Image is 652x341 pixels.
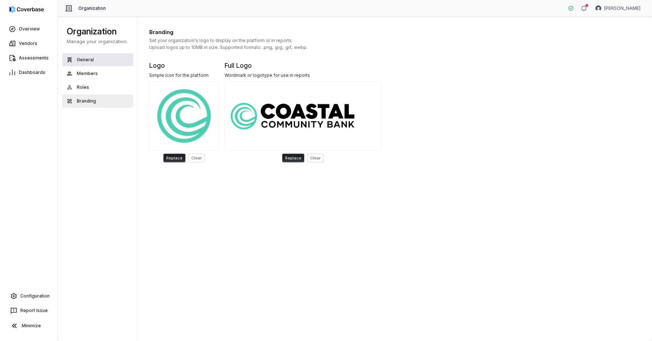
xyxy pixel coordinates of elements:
button: Replace [282,154,304,162]
div: Simple icon for the platform [149,72,219,78]
span: Report Issue [20,308,48,313]
img: logo-D7KZi-bG.svg [9,6,44,13]
h1: Branding [149,28,381,36]
button: Replace [163,154,185,162]
div: Wordmark or logotype for use in reports [225,72,381,78]
a: Configuration [3,290,55,303]
button: Members [62,67,133,80]
p: Set your organization's logo to display on the platform or in reports. [149,38,381,43]
a: Overview [1,22,56,36]
button: Roles [62,81,133,94]
span: General [77,57,94,63]
img: Christopher Morgan avatar [595,5,601,11]
button: Branding [62,95,133,108]
span: Dashboards [19,70,45,75]
span: Overview [19,26,40,32]
h1: Organization [67,26,129,37]
span: Minimize [22,323,41,329]
span: Branding [77,98,96,104]
button: Clear [188,154,205,162]
button: Minimize [3,319,55,333]
a: Vendors [1,37,56,50]
h1: Full Logo [225,62,381,70]
a: Dashboards [1,66,56,79]
span: Organization [78,5,106,11]
button: Clear [307,154,323,162]
a: Assessments [1,51,56,65]
p: Manage your organization. [67,38,129,45]
h1: Logo [149,62,219,70]
button: Christopher Morgan avatar[PERSON_NAME] [591,3,645,14]
button: Report Issue [3,304,55,317]
span: Configuration [20,293,50,299]
p: Upload logos up to 10MB in size. Supported formats: .png, .jpg, .gif, .webp. [149,45,381,50]
img: Full Logo [231,103,375,129]
img: Logo [150,82,218,150]
span: Roles [77,84,89,90]
span: Members [77,71,98,76]
span: [PERSON_NAME] [604,5,640,11]
span: Assessments [19,55,49,61]
span: Vendors [19,41,37,46]
button: General [62,53,133,66]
